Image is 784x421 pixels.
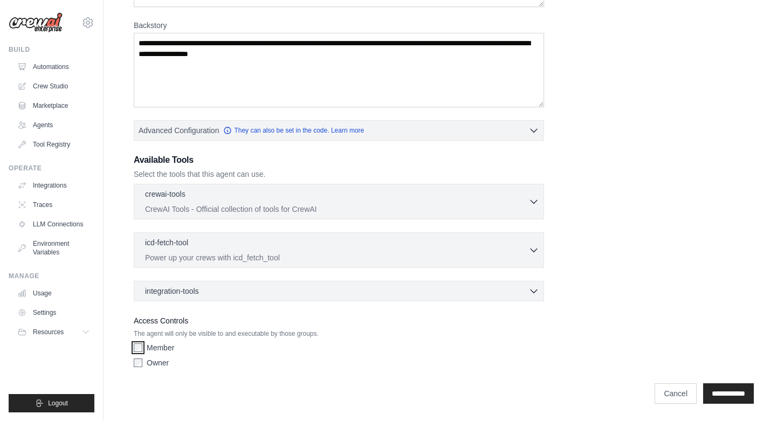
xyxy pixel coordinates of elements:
[13,323,94,341] button: Resources
[9,272,94,280] div: Manage
[13,136,94,153] a: Tool Registry
[13,58,94,75] a: Automations
[33,328,64,336] span: Resources
[9,394,94,412] button: Logout
[139,125,219,136] span: Advanced Configuration
[13,235,94,261] a: Environment Variables
[145,286,199,296] span: integration-tools
[147,342,174,353] label: Member
[145,204,528,215] p: CrewAI Tools - Official collection of tools for CrewAI
[139,286,539,296] button: integration-tools
[9,12,63,33] img: Logo
[655,383,697,404] a: Cancel
[145,237,188,248] p: icd-fetch-tool
[13,304,94,321] a: Settings
[134,169,544,180] p: Select the tools that this agent can use.
[134,154,544,167] h3: Available Tools
[9,45,94,54] div: Build
[134,121,544,140] button: Advanced Configuration They can also be set in the code. Learn more
[13,196,94,213] a: Traces
[13,116,94,134] a: Agents
[13,177,94,194] a: Integrations
[139,237,539,263] button: icd-fetch-tool Power up your crews with icd_fetch_tool
[145,189,185,199] p: crewai-tools
[13,285,94,302] a: Usage
[147,357,169,368] label: Owner
[139,189,539,215] button: crewai-tools CrewAI Tools - Official collection of tools for CrewAI
[134,314,544,327] label: Access Controls
[13,216,94,233] a: LLM Connections
[134,20,544,31] label: Backstory
[134,329,544,338] p: The agent will only be visible to and executable by those groups.
[48,399,68,408] span: Logout
[145,252,528,263] p: Power up your crews with icd_fetch_tool
[9,164,94,172] div: Operate
[13,97,94,114] a: Marketplace
[13,78,94,95] a: Crew Studio
[223,126,364,135] a: They can also be set in the code. Learn more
